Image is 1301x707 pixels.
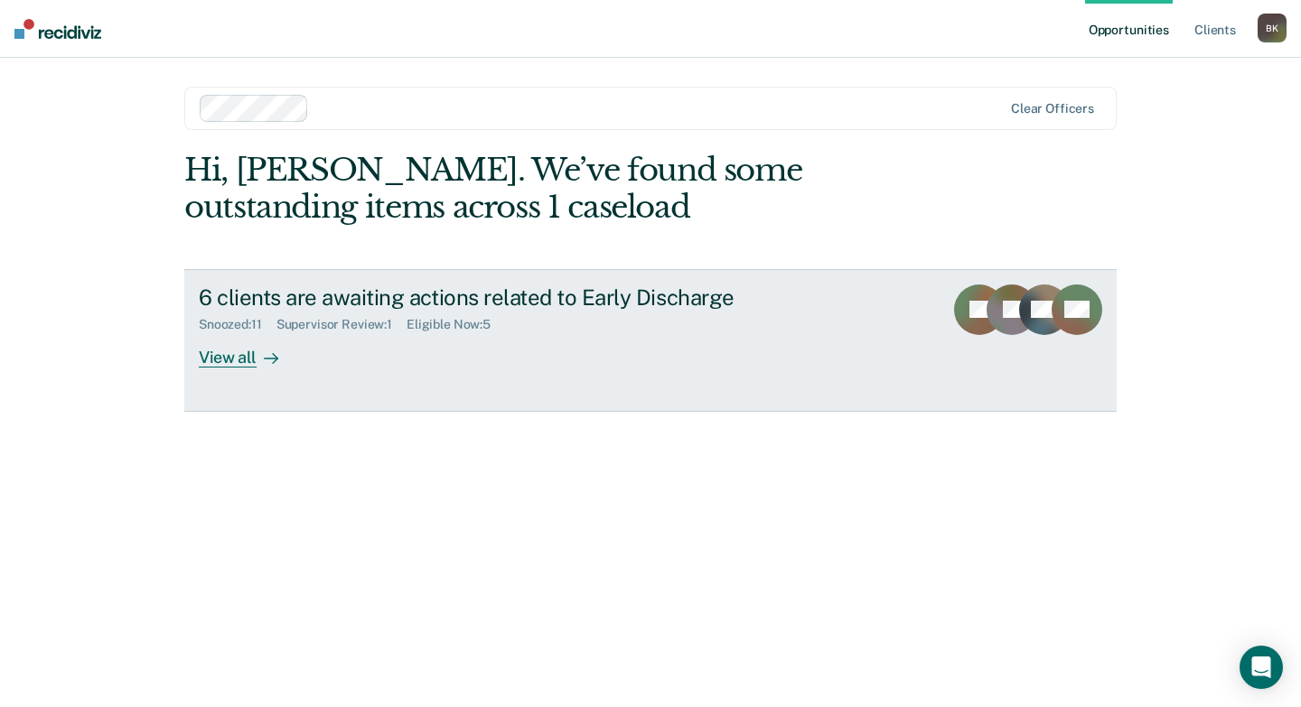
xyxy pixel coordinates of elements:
[1258,14,1287,42] div: B K
[276,317,407,332] div: Supervisor Review : 1
[1258,14,1287,42] button: BK
[407,317,505,332] div: Eligible Now : 5
[14,19,101,39] img: Recidiviz
[199,317,276,332] div: Snoozed : 11
[1011,101,1094,116] div: Clear officers
[184,269,1117,412] a: 6 clients are awaiting actions related to Early DischargeSnoozed:11Supervisor Review:1Eligible No...
[199,332,300,367] div: View all
[1240,646,1283,689] div: Open Intercom Messenger
[199,284,833,311] div: 6 clients are awaiting actions related to Early Discharge
[184,152,931,226] div: Hi, [PERSON_NAME]. We’ve found some outstanding items across 1 caseload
